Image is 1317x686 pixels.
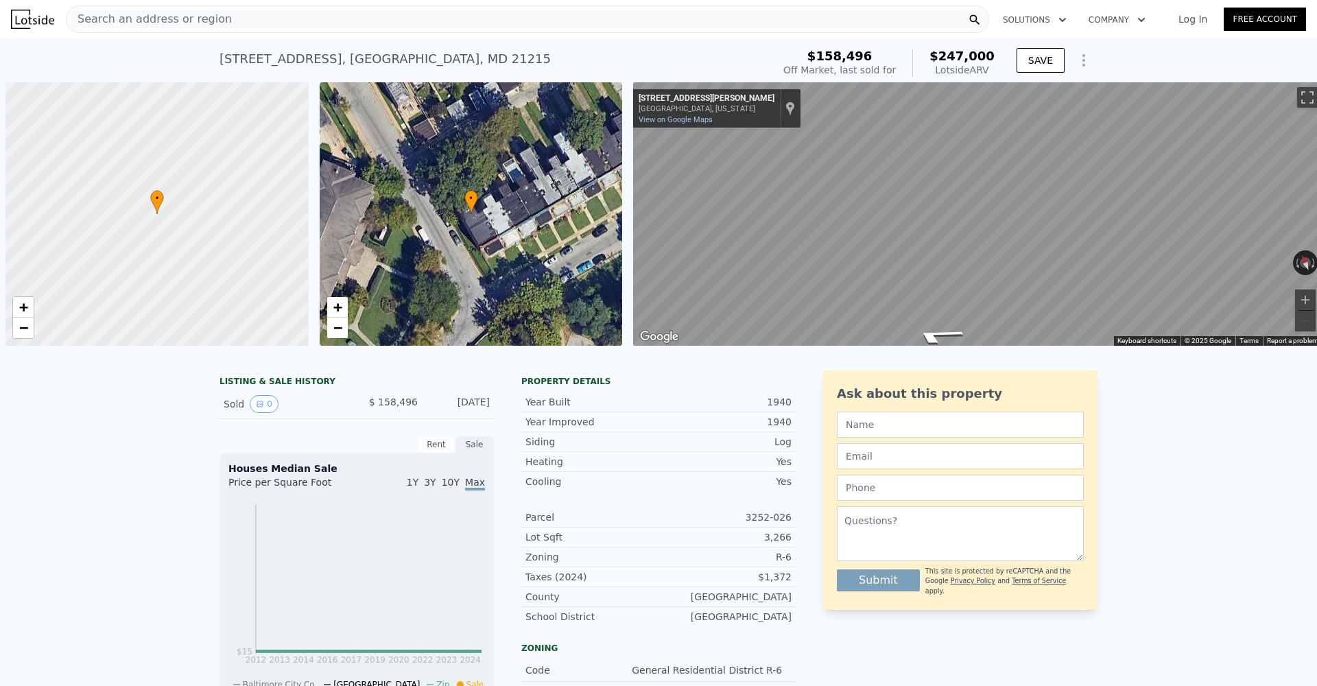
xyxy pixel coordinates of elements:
div: 3252-026 [658,510,792,524]
div: Sale [455,436,494,453]
span: $247,000 [929,49,995,63]
tspan: 2023 [436,655,458,665]
div: County [525,590,658,604]
button: Reset the view [1296,250,1315,276]
span: − [19,319,28,336]
a: Zoom in [327,297,348,318]
span: + [19,298,28,316]
tspan: 2016 [317,655,338,665]
input: Email [837,443,1084,469]
div: Lotside ARV [929,63,995,77]
div: Zoning [525,550,658,564]
div: Yes [658,455,792,469]
div: Parcel [525,510,658,524]
div: Rent [417,436,455,453]
img: Google [637,328,682,346]
span: Max [465,477,485,490]
div: [GEOGRAPHIC_DATA] [658,610,792,624]
div: This site is protected by reCAPTCHA and the Google and apply. [925,567,1084,596]
input: Name [837,412,1084,438]
div: Siding [525,435,658,449]
span: $ 158,496 [369,397,418,407]
div: 3,266 [658,530,792,544]
div: • [150,190,164,214]
div: Price per Square Foot [228,475,357,497]
div: General Residential District R-6 [632,663,785,677]
button: Rotate counterclockwise [1293,250,1301,275]
tspan: 2020 [388,655,410,665]
tspan: 2014 [293,655,314,665]
div: $1,372 [658,570,792,584]
tspan: 2024 [460,655,481,665]
tspan: 2017 [341,655,362,665]
a: Privacy Policy [951,577,995,584]
div: • [464,190,478,214]
button: Company [1078,8,1156,32]
div: Year Built [525,395,658,409]
div: School District [525,610,658,624]
div: R-6 [658,550,792,564]
button: Zoom out [1295,311,1316,331]
div: Zoning [521,643,796,654]
button: Zoom in [1295,289,1316,310]
a: Terms of Service [1012,577,1066,584]
span: + [333,298,342,316]
div: Taxes (2024) [525,570,658,584]
div: 1940 [658,395,792,409]
div: Lot Sqft [525,530,658,544]
span: • [150,192,164,204]
div: 1940 [658,415,792,429]
span: • [464,192,478,204]
button: Submit [837,569,920,591]
span: © 2025 Google [1185,337,1231,344]
tspan: 2012 [246,655,267,665]
span: 10Y [442,477,460,488]
div: [GEOGRAPHIC_DATA], [US_STATE] [639,104,774,113]
div: Code [525,663,632,677]
a: Log In [1162,12,1224,26]
tspan: $15 [237,647,252,657]
button: Solutions [992,8,1078,32]
div: [STREET_ADDRESS] , [GEOGRAPHIC_DATA] , MD 21215 [219,49,551,69]
button: Keyboard shortcuts [1117,336,1176,346]
span: Search an address or region [67,11,232,27]
div: LISTING & SALE HISTORY [219,376,494,390]
div: [STREET_ADDRESS][PERSON_NAME] [639,93,774,104]
div: [GEOGRAPHIC_DATA] [658,590,792,604]
div: Property details [521,376,796,387]
span: − [333,319,342,336]
button: SAVE [1017,48,1065,73]
div: [DATE] [429,395,490,413]
a: Open this area in Google Maps (opens a new window) [637,328,682,346]
input: Phone [837,475,1084,501]
span: 1Y [407,477,418,488]
a: Show location on map [785,101,795,116]
div: Log [658,435,792,449]
img: Lotside [11,10,54,29]
div: Sold [224,395,346,413]
a: Free Account [1224,8,1306,31]
div: Year Improved [525,415,658,429]
tspan: 2013 [269,655,290,665]
div: Yes [658,475,792,488]
div: Off Market, last sold for [783,63,896,77]
tspan: 2019 [364,655,385,665]
a: Zoom out [13,318,34,338]
button: View historical data [250,395,278,413]
span: $158,496 [807,49,873,63]
button: Show Options [1070,47,1097,74]
div: Ask about this property [837,384,1084,403]
div: Houses Median Sale [228,462,485,475]
a: View on Google Maps [639,115,713,124]
div: Cooling [525,475,658,488]
tspan: 2022 [412,655,434,665]
div: Heating [525,455,658,469]
path: Go Northwest, Towanda Ave [888,323,986,349]
a: Zoom out [327,318,348,338]
span: 3Y [424,477,436,488]
a: Terms [1239,337,1259,344]
a: Zoom in [13,297,34,318]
